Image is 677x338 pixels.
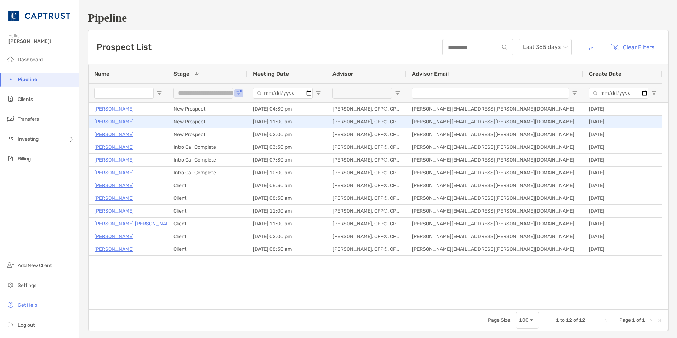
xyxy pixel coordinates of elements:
[168,230,247,243] div: Client
[327,218,406,230] div: [PERSON_NAME], CFP®, CPWA®
[168,128,247,141] div: New Prospect
[236,90,241,96] button: Open Filter Menu
[94,168,134,177] a: [PERSON_NAME]
[253,88,313,99] input: Meeting Date Filter Input
[168,205,247,217] div: Client
[168,192,247,204] div: Client
[247,192,327,204] div: [DATE] 08:30 am
[18,322,35,328] span: Log out
[8,38,75,44] span: [PERSON_NAME]!
[94,219,175,228] p: [PERSON_NAME] [PERSON_NAME]
[573,317,578,323] span: of
[18,116,39,122] span: Transfers
[412,88,569,99] input: Advisor Email Filter Input
[583,230,662,243] div: [DATE]
[519,317,529,323] div: 100
[583,103,662,115] div: [DATE]
[94,181,134,190] a: [PERSON_NAME]
[94,143,134,152] p: [PERSON_NAME]
[642,317,645,323] span: 1
[406,116,583,128] div: [PERSON_NAME][EMAIL_ADDRESS][PERSON_NAME][DOMAIN_NAME]
[406,243,583,255] div: [PERSON_NAME][EMAIL_ADDRESS][PERSON_NAME][DOMAIN_NAME]
[488,317,512,323] div: Page Size:
[247,218,327,230] div: [DATE] 11:00 am
[8,3,70,28] img: CAPTRUST Logo
[247,205,327,217] div: [DATE] 11:00 am
[6,114,15,123] img: transfers icon
[18,57,43,63] span: Dashboard
[94,245,134,254] a: [PERSON_NAME]
[327,128,406,141] div: [PERSON_NAME], CFP®, CPWA®
[173,71,189,77] span: Stage
[327,116,406,128] div: [PERSON_NAME], CFP®, CPWA®
[94,130,134,139] a: [PERSON_NAME]
[395,90,400,96] button: Open Filter Menu
[18,302,37,308] span: Get Help
[18,77,37,83] span: Pipeline
[168,141,247,153] div: Intro Call Complete
[327,154,406,166] div: [PERSON_NAME], CFP®, CPWA®
[636,317,641,323] span: of
[406,103,583,115] div: [PERSON_NAME][EMAIL_ADDRESS][PERSON_NAME][DOMAIN_NAME]
[97,42,152,52] h3: Prospect List
[247,128,327,141] div: [DATE] 02:00 pm
[502,45,507,50] img: input icon
[332,71,353,77] span: Advisor
[18,136,39,142] span: Investing
[6,261,15,269] img: add_new_client icon
[247,167,327,179] div: [DATE] 10:00 am
[327,192,406,204] div: [PERSON_NAME], CFP®, CPWA®
[6,320,15,329] img: logout icon
[94,194,134,203] a: [PERSON_NAME]
[94,156,134,164] a: [PERSON_NAME]
[94,71,109,77] span: Name
[94,232,134,241] a: [PERSON_NAME]
[327,141,406,153] div: [PERSON_NAME], CFP®, CPWA®
[572,90,578,96] button: Open Filter Menu
[18,96,33,102] span: Clients
[6,95,15,103] img: clients icon
[589,88,648,99] input: Create Date Filter Input
[168,103,247,115] div: New Prospect
[94,207,134,215] p: [PERSON_NAME]
[94,117,134,126] a: [PERSON_NAME]
[88,11,669,24] h1: Pipeline
[247,179,327,192] div: [DATE] 08:30 am
[406,218,583,230] div: [PERSON_NAME][EMAIL_ADDRESS][PERSON_NAME][DOMAIN_NAME]
[157,90,162,96] button: Open Filter Menu
[315,90,321,96] button: Open Filter Menu
[327,205,406,217] div: [PERSON_NAME], CFP®, CPWA®
[632,317,635,323] span: 1
[406,167,583,179] div: [PERSON_NAME][EMAIL_ADDRESS][PERSON_NAME][DOMAIN_NAME]
[406,179,583,192] div: [PERSON_NAME][EMAIL_ADDRESS][PERSON_NAME][DOMAIN_NAME]
[247,103,327,115] div: [DATE] 04:30 pm
[6,134,15,143] img: investing icon
[94,88,154,99] input: Name Filter Input
[327,167,406,179] div: [PERSON_NAME], CFP®, CPWA®
[168,167,247,179] div: Intro Call Complete
[18,282,36,288] span: Settings
[18,156,31,162] span: Billing
[606,39,660,55] button: Clear Filters
[6,75,15,83] img: pipeline icon
[583,218,662,230] div: [DATE]
[579,317,585,323] span: 12
[247,230,327,243] div: [DATE] 02:00 pm
[253,71,289,77] span: Meeting Date
[611,317,616,323] div: Previous Page
[583,243,662,255] div: [DATE]
[406,192,583,204] div: [PERSON_NAME][EMAIL_ADDRESS][PERSON_NAME][DOMAIN_NAME]
[583,141,662,153] div: [DATE]
[247,154,327,166] div: [DATE] 07:30 am
[583,154,662,166] div: [DATE]
[648,317,654,323] div: Next Page
[583,205,662,217] div: [DATE]
[6,55,15,63] img: dashboard icon
[247,141,327,153] div: [DATE] 03:30 pm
